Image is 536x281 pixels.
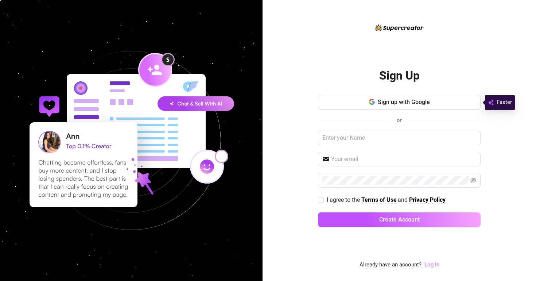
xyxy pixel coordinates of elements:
a: Terms of Use [361,196,397,204]
strong: Privacy Policy [409,196,446,203]
h2: Sign Up [379,68,420,83]
span: I agree to the [327,196,361,203]
input: Enter your Name [318,131,481,145]
span: Already have an account? [360,261,422,269]
a: Log In [424,261,439,269]
span: eye-invisible [470,177,476,183]
span: and [398,196,409,203]
span: Faster [497,98,512,107]
button: Create Account [318,212,481,227]
img: svg%3e [488,98,494,107]
img: logo-BBDzfeDw.svg [375,24,424,31]
span: Sign up with Google [378,99,430,105]
input: Your email [331,155,476,163]
span: or [397,117,402,123]
a: Privacy Policy [409,196,446,204]
strong: Terms of Use [361,196,397,203]
a: Log In [424,261,439,268]
button: Sign up with Google [318,95,481,109]
span: Create Account [379,216,420,223]
img: signup-background-D0MIrEPF.svg [5,14,257,267]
